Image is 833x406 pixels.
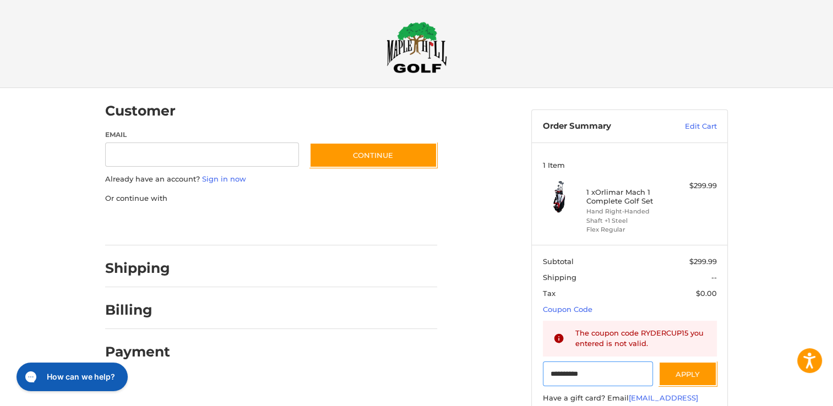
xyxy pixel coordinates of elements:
[586,207,671,216] li: Hand Right-Handed
[195,215,277,234] iframe: PayPal-paylater
[543,305,592,314] a: Coupon Code
[105,301,170,319] h2: Billing
[105,260,170,277] h2: Shipping
[689,257,717,266] span: $299.99
[661,121,717,132] a: Edit Cart
[288,215,371,234] iframe: PayPal-venmo
[711,273,717,282] span: --
[105,343,170,360] h2: Payment
[575,328,706,349] div: The coupon code RYDERCUP15 you entered is not valid.
[386,21,447,73] img: Maple Hill Golf
[543,161,717,169] h3: 1 Item
[105,130,299,140] label: Email
[105,193,437,204] p: Or continue with
[586,225,671,234] li: Flex Regular
[543,273,576,282] span: Shipping
[586,216,671,226] li: Shaft +1 Steel
[696,289,717,298] span: $0.00
[543,257,574,266] span: Subtotal
[586,188,671,206] h4: 1 x Orlimar Mach 1 Complete Golf Set
[543,121,661,132] h3: Order Summary
[202,174,246,183] a: Sign in now
[543,289,556,298] span: Tax
[105,174,437,185] p: Already have an account?
[673,180,717,191] div: $299.99
[105,102,176,119] h2: Customer
[543,361,654,386] input: Gift Certificate or Coupon Code
[658,361,717,386] button: Apply
[309,142,437,168] button: Continue
[102,215,184,234] iframe: PayPal-paypal
[11,359,130,395] iframe: Gorgias live chat messenger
